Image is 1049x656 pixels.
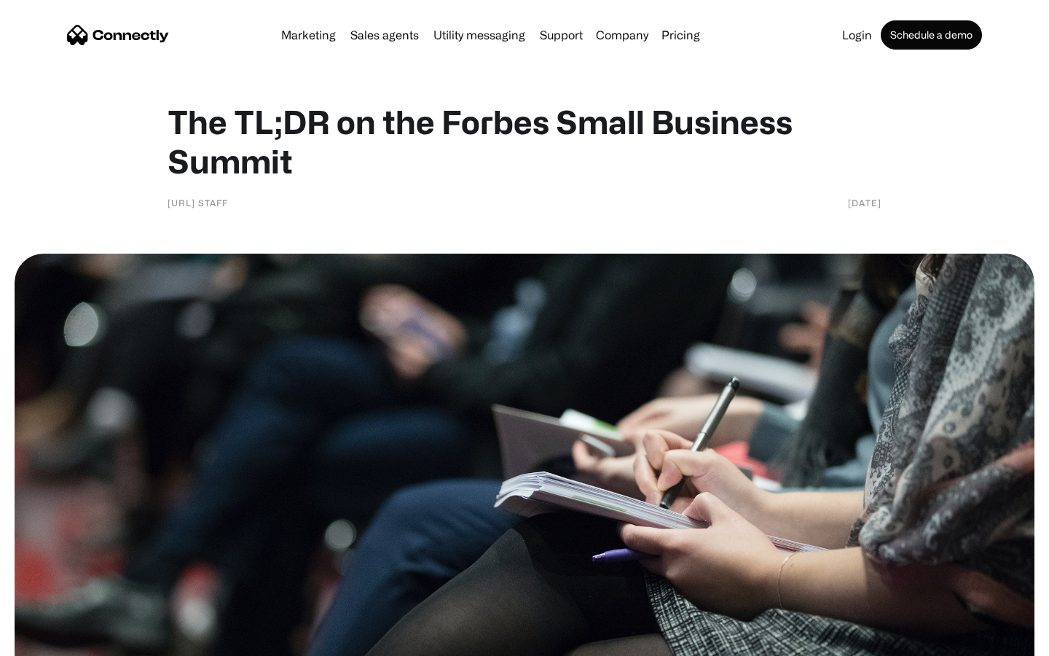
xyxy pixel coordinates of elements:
[836,29,878,41] a: Login
[656,29,706,41] a: Pricing
[848,195,881,210] div: [DATE]
[881,20,982,50] a: Schedule a demo
[428,29,531,41] a: Utility messaging
[168,195,228,210] div: [URL] Staff
[534,29,589,41] a: Support
[29,630,87,651] ul: Language list
[275,29,342,41] a: Marketing
[596,25,648,45] div: Company
[168,102,881,181] h1: The TL;DR on the Forbes Small Business Summit
[345,29,425,41] a: Sales agents
[15,630,87,651] aside: Language selected: English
